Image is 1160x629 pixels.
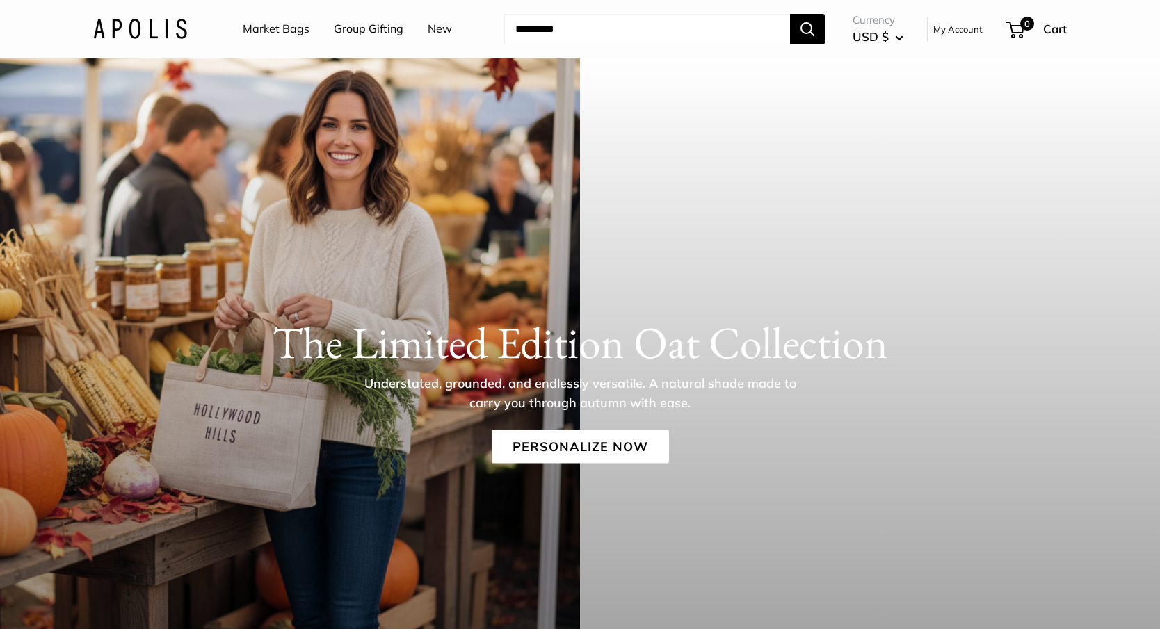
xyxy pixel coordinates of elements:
[853,10,903,30] span: Currency
[790,14,825,44] button: Search
[243,19,309,40] a: Market Bags
[504,14,790,44] input: Search...
[1020,17,1034,31] span: 0
[334,19,403,40] a: Group Gifting
[853,26,903,48] button: USD $
[853,29,889,44] span: USD $
[354,374,806,413] p: Understated, grounded, and endlessly versatile. A natural shade made to carry you through autumn ...
[428,19,452,40] a: New
[93,316,1067,369] h1: The Limited Edition Oat Collection
[492,430,669,464] a: Personalize Now
[1043,22,1067,36] span: Cart
[93,19,187,39] img: Apolis
[1007,18,1067,40] a: 0 Cart
[933,21,983,38] a: My Account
